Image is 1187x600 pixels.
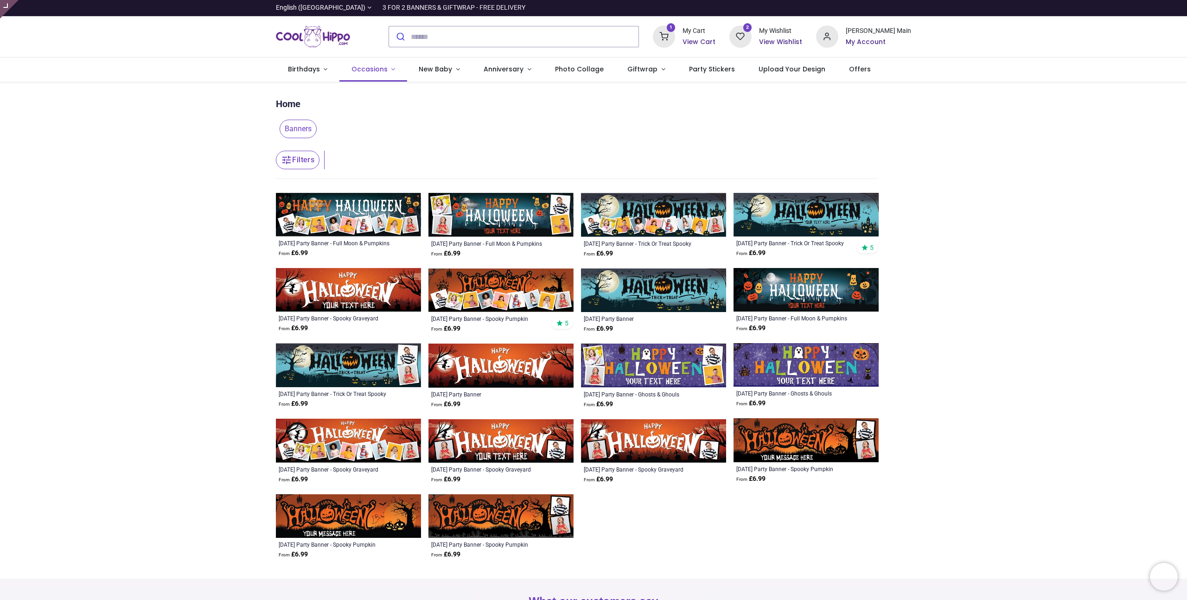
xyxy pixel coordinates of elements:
a: Birthdays [276,57,339,82]
span: From [584,251,595,256]
a: [DATE] Party Banner - Spooky Graveyard [279,314,390,322]
a: [DATE] Party Banner - Spooky Pumpkin [736,465,848,472]
iframe: Brevo live chat [1150,563,1178,591]
a: Logo of Cool Hippo [276,24,350,50]
strong: £ 6.99 [279,324,308,333]
img: Personalised Happy Halloween Party Banner - Spooky Pumpkin - Custom Text & 2 Photo Upload [734,418,879,462]
strong: £ 6.99 [736,249,766,258]
a: [DATE] Party Banner - Spooky Graveyard [279,466,390,473]
strong: £ 6.99 [584,475,613,484]
span: From [736,401,747,406]
span: Anniversary [484,64,523,74]
span: Photo Collage [555,64,604,74]
span: From [431,251,442,256]
a: View Wishlist [759,38,802,47]
img: Happy Halloween Party Banner - Spooky Graveyard Orange [428,344,574,387]
button: Filters [276,151,319,169]
a: [DATE] Party Banner - Spooky Graveyard [431,466,543,473]
strong: £ 6.99 [736,399,766,408]
a: [DATE] Party Banner - Trick Or Treat Spooky [736,239,848,247]
strong: £ 6.99 [431,249,460,258]
a: [DATE] Party Banner - Spooky Pumpkin [279,541,390,548]
span: From [431,477,442,482]
img: Personalised Happy Halloween Party Banner - Ghosts & Ghouls - Custom Text & 4 Photo Upload [581,344,726,388]
strong: £ 6.99 [279,399,308,409]
a: Anniversary [472,57,543,82]
strong: £ 6.99 [279,550,308,559]
span: From [584,326,595,332]
div: My Wishlist [759,26,802,36]
strong: £ 6.99 [279,249,308,258]
a: [DATE] Party Banner [584,315,696,322]
span: From [736,477,747,482]
span: Upload Your Design [759,64,825,74]
span: From [279,251,290,256]
button: Banners [276,120,317,138]
a: [DATE] Party Banner - Ghosts & Ghouls [736,389,848,397]
strong: £ 6.99 [584,249,613,258]
button: Submit [389,26,411,47]
strong: £ 6.99 [431,550,460,559]
img: Personalised Halloween Party Banner - Trick Or Treat Spooky - 9 Photo Upload [581,193,726,237]
span: From [736,326,747,331]
img: Personalised Halloween Party Banner - Trick Or Treat Spooky - Custom Text [734,193,879,236]
span: From [279,402,290,407]
div: My Cart [683,26,715,36]
div: 3 FOR 2 BANNERS & GIFTWRAP - FREE DELIVERY [383,3,525,13]
a: [DATE] Party Banner - Full Moon & Pumpkins [279,239,390,247]
img: Personalised Happy Halloween Party Banner - Spooky Pumpkin - 2 Photo Upload [428,494,574,538]
div: [PERSON_NAME] Main [846,26,911,36]
strong: £ 6.99 [584,324,613,333]
img: Personalised Happy Halloween Party Banner - Spooky Graveyard - 2 Photo Upload [581,419,726,463]
span: New Baby [419,64,452,74]
span: Birthdays [288,64,320,74]
a: [DATE] Party Banner - Full Moon & Pumpkins [431,240,543,247]
img: Personalised Halloween Party Banner - Full Moon & Pumpkins - 9 Photo Upload [276,193,421,236]
strong: £ 6.99 [584,400,613,409]
img: Personalised Happy Halloween Party Banner - Spooky Graveyard - Custom Text [276,268,421,312]
a: English ([GEOGRAPHIC_DATA]) [276,3,371,13]
a: My Account [846,38,911,47]
a: [DATE] Party Banner - Spooky Graveyard [584,466,696,473]
img: Personalised Happy Halloween Party Banner - Spooky Graveyard - 9 Photo Upload [276,419,421,463]
span: Offers [849,64,871,74]
span: From [736,251,747,256]
a: [DATE] Party Banner - Trick Or Treat Spooky [279,390,390,397]
a: Occasions [339,57,407,82]
strong: £ 6.99 [431,475,460,484]
a: View Cart [683,38,715,47]
a: Home [276,97,300,110]
img: Personalised Halloween Party Banner - Full Moon & Pumpkins - Custom Text [734,268,879,312]
sup: 1 [667,23,676,32]
img: Halloween Party Banner - Trick Or Treat Spooky [581,268,726,312]
span: From [279,552,290,557]
img: Personalised Happy Halloween Party Banner - Spooky Graveyard - Custom Text & 2 Photo Upload [428,419,574,463]
span: From [279,326,290,331]
span: From [431,552,442,557]
img: Personalised Happy Halloween Party Banner - Ghosts & Ghouls - Custom Text [734,343,879,387]
span: 5 [870,243,874,252]
a: [DATE] Party Banner [431,390,543,398]
a: New Baby [407,57,472,82]
a: [DATE] Party Banner - Trick Or Treat Spooky [584,240,696,247]
a: Giftwrap [615,57,677,82]
a: [DATE] Party Banner - Spooky Pumpkin [431,315,543,322]
a: [DATE] Party Banner - Ghosts & Ghouls [584,390,696,398]
span: Occasions [351,64,388,74]
img: Personalised Happy Halloween Party Banner - Spooky Pumpkin - Custom Text [276,494,421,538]
span: From [584,402,595,407]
